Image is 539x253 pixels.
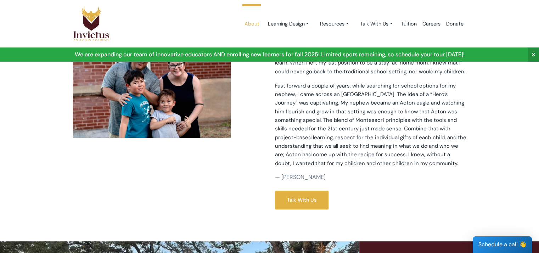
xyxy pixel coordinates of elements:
[275,81,466,168] p: Fast forward a couple of years, while searching for school options for my nephew, I came across a...
[275,191,329,209] a: Talk With Us
[73,6,110,41] img: Logo
[262,17,314,30] a: Learning Design
[275,173,466,181] p: — [PERSON_NAME]
[314,17,354,30] a: Resources
[443,9,466,39] a: Donate
[473,236,532,253] div: Schedule a call 👋
[73,33,231,138] img: family-invictus.jpg
[354,17,398,30] a: Talk With Us
[398,9,420,39] a: Tuition
[241,9,262,39] a: About
[420,9,443,39] a: Careers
